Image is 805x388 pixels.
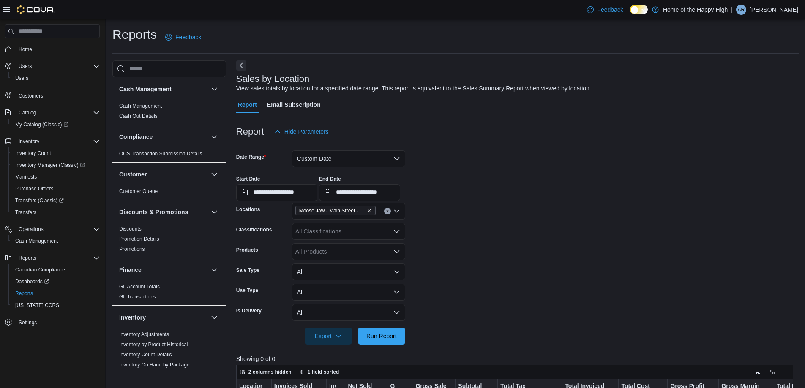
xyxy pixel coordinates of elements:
span: Reports [12,288,100,298]
button: Operations [2,223,103,235]
a: Discounts [119,226,142,232]
a: Inventory Count [12,148,55,158]
button: 2 columns hidden [237,367,295,377]
button: Custom Date [292,150,405,167]
span: Operations [19,226,44,233]
span: Settings [15,317,100,328]
div: Compliance [112,149,226,162]
span: Run Report [366,332,397,340]
button: Finance [119,266,207,274]
button: Inventory [209,312,219,323]
button: Enter fullscreen [781,367,791,377]
h1: Reports [112,26,157,43]
span: Canadian Compliance [12,265,100,275]
h3: Inventory [119,313,146,322]
span: Canadian Compliance [15,266,65,273]
span: Dashboards [15,278,49,285]
span: GL Transactions [119,293,156,300]
p: Home of the Happy High [663,5,728,15]
a: Feedback [584,1,626,18]
button: Discounts & Promotions [119,208,207,216]
button: Settings [2,316,103,328]
a: Purchase Orders [12,184,57,194]
button: Users [8,72,103,84]
span: Users [15,61,100,71]
button: Open list of options [393,228,400,235]
span: Operations [15,224,100,234]
a: Transfers (Classic) [8,195,103,206]
span: Email Subscription [267,96,321,113]
a: Inventory Count Details [119,352,172,358]
span: Inventory Manager (Classic) [12,160,100,170]
span: Moose Jaw - Main Street - Fire & Flower [299,206,365,215]
button: All [292,304,405,321]
span: Inventory by Product Historical [119,341,188,348]
span: Washington CCRS [12,300,100,310]
button: Home [2,43,103,55]
label: Is Delivery [236,307,262,314]
a: Dashboards [12,277,52,287]
a: Inventory Adjustments [119,331,169,337]
button: Display options [767,367,778,377]
input: Press the down key to open a popover containing a calendar. [319,184,400,201]
label: Classifications [236,226,272,233]
span: Home [15,44,100,54]
span: Transfers [15,209,36,216]
button: Inventory [119,313,207,322]
a: Reports [12,288,36,298]
button: Open list of options [393,208,400,214]
span: Hide Parameters [284,128,329,136]
a: Cash Out Details [119,113,158,119]
div: Customer [112,186,226,200]
span: Feedback [597,5,623,14]
span: Purchase Orders [12,184,100,194]
span: Cash Management [119,103,162,109]
button: Cash Management [209,84,219,94]
img: Cova [17,5,55,14]
button: Keyboard shortcuts [754,367,764,377]
button: Reports [2,252,103,264]
p: Showing 0 of 0 [236,355,799,363]
button: [US_STATE] CCRS [8,299,103,311]
a: Settings [15,317,40,328]
a: Transfers [12,207,40,217]
button: Run Report [358,328,405,345]
span: OCS Transaction Submission Details [119,150,202,157]
a: My Catalog (Classic) [8,119,103,130]
button: Operations [15,224,47,234]
button: Manifests [8,171,103,183]
button: Customer [119,170,207,179]
a: My Catalog (Classic) [12,119,72,130]
button: Users [2,60,103,72]
button: Customer [209,169,219,179]
span: Manifests [12,172,100,182]
h3: Sales by Location [236,74,310,84]
button: Users [15,61,35,71]
span: Manifests [15,174,37,180]
button: Inventory [15,136,43,147]
span: 2 columns hidden [248,369,292,375]
a: Transfers (Classic) [12,195,67,206]
a: Promotions [119,246,145,252]
h3: Cash Management [119,85,172,93]
span: Promotions [119,246,145,252]
span: Users [12,73,100,83]
a: Canadian Compliance [12,265,68,275]
label: Sale Type [236,267,259,274]
span: Inventory Count [12,148,100,158]
button: Reports [8,288,103,299]
button: All [292,263,405,280]
button: Catalog [2,107,103,119]
label: Date Range [236,154,266,160]
span: Export [310,328,347,345]
a: Inventory by Product Historical [119,342,188,347]
span: Inventory On Hand by Package [119,361,190,368]
input: Dark Mode [630,5,648,14]
span: Reports [15,290,33,297]
span: Transfers (Classic) [12,195,100,206]
a: Inventory Manager (Classic) [12,160,88,170]
div: Cash Management [112,101,226,125]
span: Dashboards [12,277,100,287]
